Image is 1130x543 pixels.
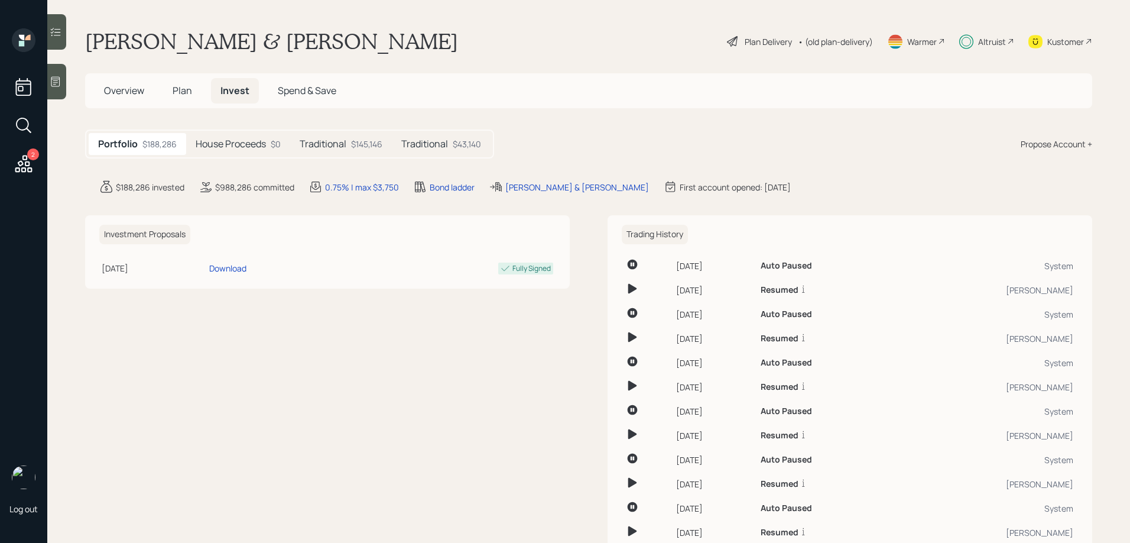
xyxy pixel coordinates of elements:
[300,138,346,150] h5: Traditional
[220,84,249,97] span: Invest
[761,285,798,295] h6: Resumed
[903,357,1073,369] div: System
[622,225,688,244] h6: Trading History
[27,148,39,160] div: 2
[1047,35,1084,48] div: Kustomer
[761,503,812,513] h6: Auto Paused
[430,181,475,193] div: Bond ladder
[761,261,812,271] h6: Auto Paused
[99,225,190,244] h6: Investment Proposals
[903,454,1073,466] div: System
[453,138,481,150] div: $43,140
[761,406,812,416] h6: Auto Paused
[761,309,812,319] h6: Auto Paused
[761,455,812,465] h6: Auto Paused
[215,181,294,193] div: $988,286 committed
[85,28,458,54] h1: [PERSON_NAME] & [PERSON_NAME]
[761,479,798,489] h6: Resumed
[676,454,751,466] div: [DATE]
[676,260,751,272] div: [DATE]
[209,262,246,274] div: Download
[676,429,751,442] div: [DATE]
[196,138,266,150] h5: House Proceeds
[104,84,144,97] span: Overview
[676,478,751,490] div: [DATE]
[676,357,751,369] div: [DATE]
[680,181,791,193] div: First account opened: [DATE]
[9,503,38,515] div: Log out
[676,526,751,539] div: [DATE]
[761,528,798,538] h6: Resumed
[173,84,192,97] span: Plan
[676,284,751,296] div: [DATE]
[761,358,812,368] h6: Auto Paused
[676,308,751,321] div: [DATE]
[761,334,798,344] h6: Resumed
[676,381,751,393] div: [DATE]
[903,429,1073,442] div: [PERSON_NAME]
[676,332,751,345] div: [DATE]
[676,502,751,515] div: [DATE]
[903,478,1073,490] div: [PERSON_NAME]
[102,262,204,274] div: [DATE]
[903,284,1073,296] div: [PERSON_NAME]
[278,84,336,97] span: Spend & Save
[401,138,448,150] h5: Traditional
[116,181,184,193] div: $188,286 invested
[903,381,1073,393] div: [PERSON_NAME]
[351,138,382,150] div: $145,146
[903,405,1073,418] div: System
[903,332,1073,345] div: [PERSON_NAME]
[12,466,35,489] img: sami-boghos-headshot.png
[903,308,1073,321] div: System
[325,181,399,193] div: 0.75% | max $3,750
[1021,138,1092,150] div: Propose Account +
[978,35,1006,48] div: Altruist
[271,138,281,150] div: $0
[903,526,1073,539] div: [PERSON_NAME]
[903,260,1073,272] div: System
[505,181,649,193] div: [PERSON_NAME] & [PERSON_NAME]
[761,382,798,392] h6: Resumed
[798,35,873,48] div: • (old plan-delivery)
[98,138,138,150] h5: Portfolio
[761,431,798,441] h6: Resumed
[142,138,177,150] div: $188,286
[907,35,937,48] div: Warmer
[676,405,751,418] div: [DATE]
[512,263,551,274] div: Fully Signed
[903,502,1073,515] div: System
[745,35,792,48] div: Plan Delivery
